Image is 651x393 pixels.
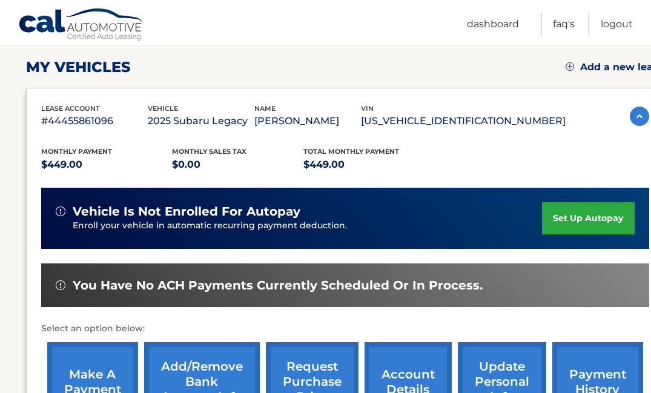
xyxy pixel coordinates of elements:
[303,156,435,173] p: $449.00
[630,107,649,126] img: accordion-active.svg
[566,62,574,71] img: add.svg
[542,202,634,234] a: set up autopay
[172,156,303,173] p: $0.00
[73,204,300,219] span: vehicle is not enrolled for autopay
[361,113,566,130] p: [US_VEHICLE_IDENTIFICATION_NUMBER]
[254,113,361,130] p: [PERSON_NAME]
[56,280,65,290] img: alert-white.svg
[41,156,173,173] p: $449.00
[303,147,399,156] span: Total Monthly Payment
[41,104,100,113] span: lease account
[41,113,148,130] p: #44455861096
[73,278,483,293] span: You have no ACH payments currently scheduled or in process.
[601,14,633,35] a: Logout
[41,147,112,156] span: Monthly Payment
[172,147,246,156] span: Monthly sales Tax
[148,104,178,113] span: vehicle
[73,219,543,233] p: Enroll your vehicle in automatic recurring payment deduction.
[26,58,131,76] h2: my vehicles
[254,104,276,113] span: name
[467,14,519,35] a: Dashboard
[553,14,575,35] a: FAQ's
[18,8,145,43] a: Cal Automotive
[148,113,254,130] p: 2025 Subaru Legacy
[361,104,374,113] span: vin
[41,322,649,336] p: Select an option below:
[56,206,65,216] img: alert-white.svg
